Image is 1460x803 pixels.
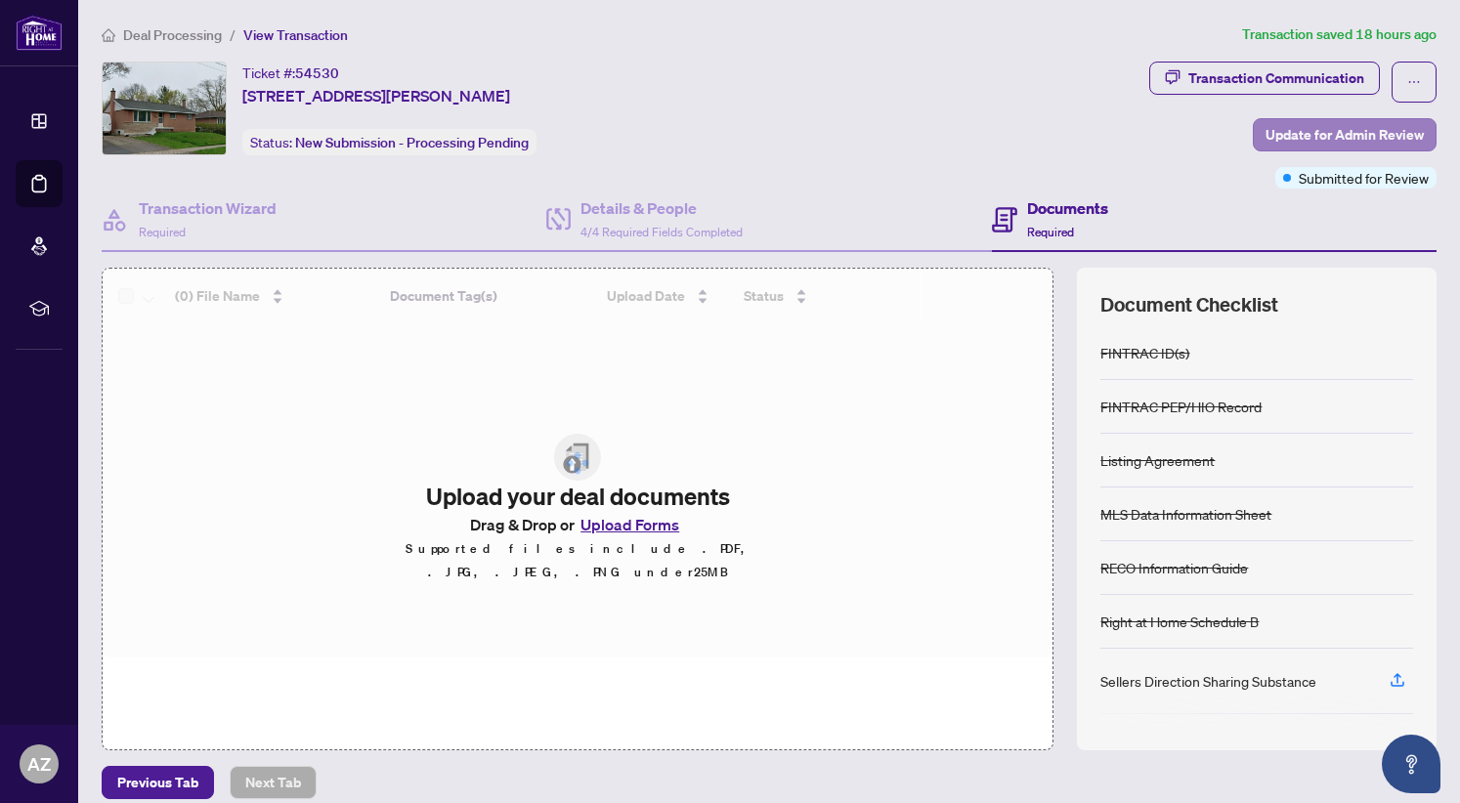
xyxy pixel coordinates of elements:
[295,64,339,82] span: 54530
[139,225,186,239] span: Required
[295,134,529,151] span: New Submission - Processing Pending
[242,129,537,155] div: Status:
[580,225,743,239] span: 4/4 Required Fields Completed
[1027,196,1108,220] h4: Documents
[242,62,339,84] div: Ticket #:
[27,750,51,778] span: AZ
[1027,225,1074,239] span: Required
[16,15,63,51] img: logo
[242,84,510,107] span: [STREET_ADDRESS][PERSON_NAME]
[102,766,214,799] button: Previous Tab
[230,23,236,46] li: /
[1100,611,1259,632] div: Right at Home Schedule B
[102,28,115,42] span: home
[1382,735,1440,793] button: Open asap
[580,196,743,220] h4: Details & People
[1299,167,1429,189] span: Submitted for Review
[1100,670,1316,692] div: Sellers Direction Sharing Substance
[1100,342,1189,363] div: FINTRAC ID(s)
[1100,291,1278,318] span: Document Checklist
[243,26,348,44] span: View Transaction
[1100,557,1248,578] div: RECO Information Guide
[1253,118,1437,151] button: Update for Admin Review
[1266,119,1424,150] span: Update for Admin Review
[1100,503,1271,525] div: MLS Data Information Sheet
[230,766,317,799] button: Next Tab
[1100,396,1262,417] div: FINTRAC PEP/HIO Record
[1242,23,1437,46] article: Transaction saved 18 hours ago
[1100,449,1215,471] div: Listing Agreement
[103,63,226,154] img: IMG-W12420361_1.jpg
[123,26,222,44] span: Deal Processing
[117,767,198,798] span: Previous Tab
[1188,63,1364,94] div: Transaction Communication
[1407,75,1421,89] span: ellipsis
[1149,62,1380,95] button: Transaction Communication
[139,196,277,220] h4: Transaction Wizard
